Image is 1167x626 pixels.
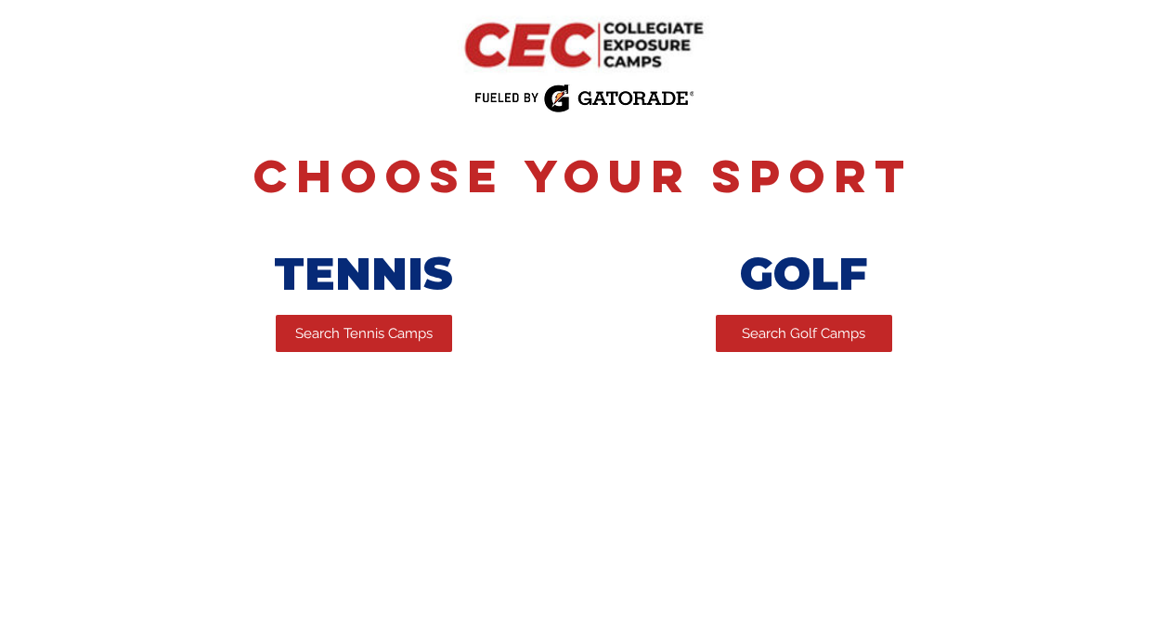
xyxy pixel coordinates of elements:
a: Search Tennis Camps [276,315,452,352]
span: TENNIS [274,247,453,301]
a: Search Golf Camps [716,315,892,352]
img: Fueled by Gatorade.png [473,84,694,113]
img: CEC Logo Primary.png [441,7,726,83]
span: Search Golf Camps [742,324,865,344]
span: Choose Your Sport [253,147,914,204]
span: GOLF [740,247,867,301]
span: Search Tennis Camps [295,324,433,344]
